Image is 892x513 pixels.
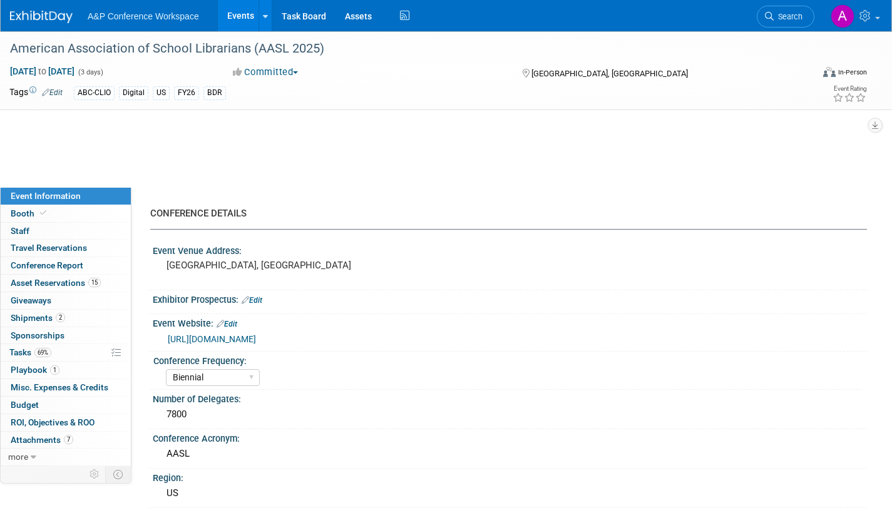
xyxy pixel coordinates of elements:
[36,66,48,76] span: to
[11,382,108,392] span: Misc. Expenses & Credits
[9,347,51,357] span: Tasks
[153,352,861,367] div: Conference Frequency:
[153,429,867,445] div: Conference Acronym:
[833,86,866,92] div: Event Rating
[150,207,858,220] div: CONFERENCE DETAILS
[50,365,59,375] span: 1
[217,320,237,328] a: Edit
[153,469,867,484] div: Region:
[11,313,65,323] span: Shipments
[11,208,49,218] span: Booth
[1,275,131,292] a: Asset Reservations15
[10,11,73,23] img: ExhibitDay
[84,466,106,482] td: Personalize Event Tab Strip
[11,243,87,253] span: Travel Reservations
[167,260,436,271] pre: [GEOGRAPHIC_DATA], [GEOGRAPHIC_DATA]
[11,400,39,410] span: Budget
[119,86,148,99] div: Digital
[11,191,81,201] span: Event Information
[11,260,83,270] span: Conference Report
[9,66,75,77] span: [DATE] [DATE]
[153,314,867,330] div: Event Website:
[228,66,303,79] button: Committed
[11,417,95,427] span: ROI, Objectives & ROO
[153,390,867,405] div: Number of Delegates:
[831,4,854,28] img: Amanda Oney
[823,67,836,77] img: Format-Inperson.png
[838,68,867,77] div: In-Person
[74,86,115,99] div: ABC-CLIO
[11,226,29,236] span: Staff
[1,344,131,361] a: Tasks69%
[42,88,63,97] a: Edit
[6,38,794,60] div: American Association of School Librarians (AASL 2025)
[106,466,131,482] td: Toggle Event Tabs
[1,449,131,465] a: more
[1,414,131,431] a: ROI, Objectives & ROO
[1,379,131,396] a: Misc. Expenses & Credits
[1,362,131,378] a: Playbook1
[162,405,858,424] div: 7800
[11,330,64,340] span: Sponsorships
[740,65,867,84] div: Event Format
[242,296,262,305] a: Edit
[1,432,131,449] a: Attachments7
[153,241,867,257] div: Event Venue Address:
[88,278,101,287] span: 15
[1,397,131,414] a: Budget
[153,86,170,99] div: US
[774,12,802,21] span: Search
[174,86,199,99] div: FY26
[162,444,858,464] div: AASL
[8,452,28,462] span: more
[153,290,867,307] div: Exhibitor Prospectus:
[168,334,256,344] a: [URL][DOMAIN_NAME]
[162,484,858,503] div: US
[11,435,73,445] span: Attachments
[11,278,101,288] span: Asset Reservations
[1,205,131,222] a: Booth
[11,365,59,375] span: Playbook
[531,69,688,78] span: [GEOGRAPHIC_DATA], [GEOGRAPHIC_DATA]
[1,327,131,344] a: Sponsorships
[64,435,73,444] span: 7
[56,313,65,322] span: 2
[34,348,51,357] span: 69%
[1,240,131,256] a: Travel Reservations
[88,11,199,21] span: A&P Conference Workspace
[1,292,131,309] a: Giveaways
[40,210,46,216] i: Booth reservation complete
[77,68,103,76] span: (3 days)
[1,188,131,205] a: Event Information
[1,257,131,274] a: Conference Report
[11,295,51,305] span: Giveaways
[203,86,226,99] div: BDR
[757,6,814,28] a: Search
[9,86,63,100] td: Tags
[1,223,131,240] a: Staff
[1,310,131,327] a: Shipments2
